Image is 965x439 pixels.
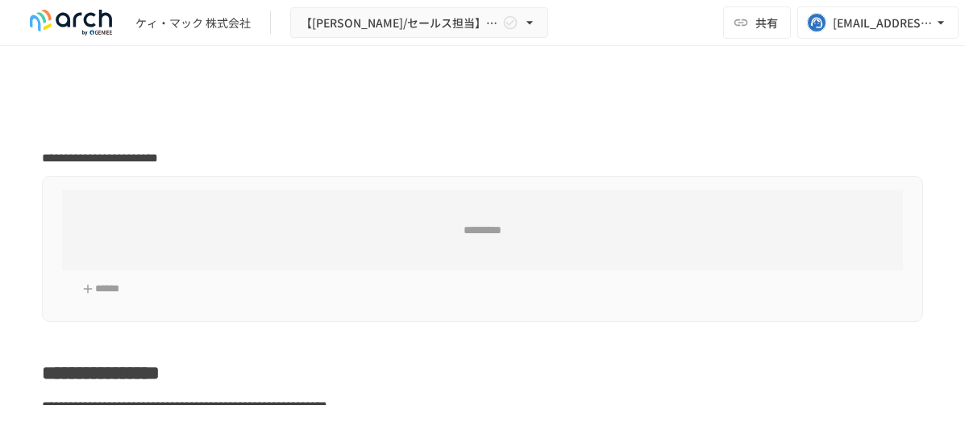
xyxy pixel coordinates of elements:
[797,6,959,39] button: [EMAIL_ADDRESS][DOMAIN_NAME]
[19,10,123,36] img: logo-default@2x-9cf2c760.svg
[135,15,251,31] div: ケィ・マック 株式会社
[755,14,778,31] span: 共有
[723,6,791,39] button: 共有
[301,13,499,33] span: 【[PERSON_NAME]/セールス担当】ケィ・マック株式会社 様_初期設定サポート
[290,7,548,39] button: 【[PERSON_NAME]/セールス担当】ケィ・マック株式会社 様_初期設定サポート
[833,13,933,33] div: [EMAIL_ADDRESS][DOMAIN_NAME]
